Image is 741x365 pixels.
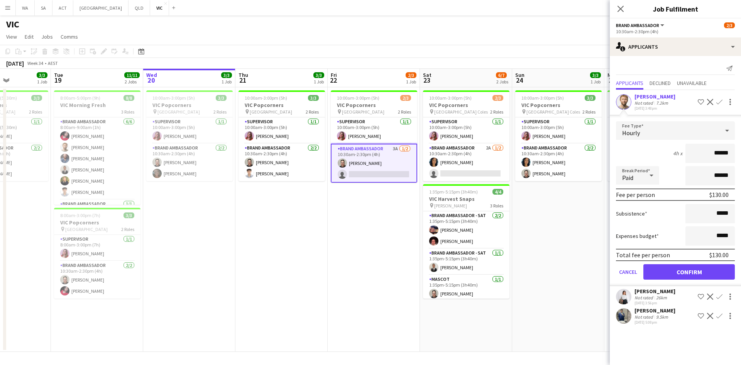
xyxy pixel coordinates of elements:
[610,4,741,14] h3: Job Fulfilment
[622,174,633,182] span: Paid
[423,90,509,181] div: 10:00am-3:00pm (5h)2/3VIC Popcorners [GEOGRAPHIC_DATA] Coles2 RolesSupervisor1/110:00am-3:00pm (5...
[585,95,596,101] span: 3/3
[590,79,601,85] div: 1 Job
[526,109,580,115] span: [GEOGRAPHIC_DATA] Coles
[634,307,675,314] div: [PERSON_NAME]
[146,90,233,181] div: 10:00am-3:00pm (5h)3/3VIC Popcorners [GEOGRAPHIC_DATA]2 RolesSupervisor1/110:00am-3:00pm (5h)[PER...
[331,117,417,144] app-card-role: Supervisor1/110:00am-3:00pm (5h)[PERSON_NAME]
[37,72,47,78] span: 3/3
[634,300,675,306] div: [DATE] 3:56pm
[314,79,324,85] div: 1 Job
[607,90,694,181] div: 10:00am-3:00pm (5h)0/3VIC Popcorners [GEOGRAPHIC_DATA]2 RolesSupervisor0/110:00am-3:00pm (5h) Bra...
[146,144,233,181] app-card-role: Brand Ambassador2/210:30am-2:30pm (4h)[PERSON_NAME][PERSON_NAME]
[25,33,34,40] span: Edit
[400,95,411,101] span: 2/3
[423,71,431,78] span: Sat
[53,76,63,85] span: 19
[152,95,195,101] span: 10:00am-3:00pm (5h)
[29,109,42,115] span: 2 Roles
[213,109,227,115] span: 2 Roles
[724,22,735,28] span: 2/3
[221,72,232,78] span: 3/3
[239,117,325,144] app-card-role: Supervisor1/110:00am-3:00pm (5h)[PERSON_NAME]
[146,102,233,109] h3: VIC Popcorners
[245,95,287,101] span: 10:00am-3:00pm (5h)
[330,76,337,85] span: 22
[124,72,140,78] span: 11/11
[35,0,52,15] button: SA
[6,59,24,67] div: [DATE]
[423,102,509,109] h3: VIC Popcorners
[616,22,659,28] span: Brand Ambassador
[125,79,139,85] div: 2 Jobs
[31,95,42,101] span: 3/3
[313,72,324,78] span: 3/3
[54,261,140,299] app-card-role: Brand Ambassador2/210:30am-2:30pm (4h)[PERSON_NAME][PERSON_NAME]
[54,219,140,226] h3: VIC Popcorners
[492,95,503,101] span: 2/3
[673,150,682,157] div: 4h x
[515,71,524,78] span: Sun
[655,100,670,106] div: 7.2km
[423,195,509,202] h3: VIC Harvest Snaps
[634,314,655,320] div: Not rated
[634,100,655,106] div: Not rated
[423,117,509,144] app-card-role: Supervisor1/110:00am-3:00pm (5h)[PERSON_NAME]
[60,95,100,101] span: 8:00am-5:00pm (9h)
[146,117,233,144] app-card-role: Supervisor1/110:00am-3:00pm (5h)[PERSON_NAME]
[145,76,157,85] span: 20
[54,235,140,261] app-card-role: Supervisor1/18:00am-3:00pm (7h)[PERSON_NAME]
[331,144,417,183] app-card-role: Brand Ambassador3A1/210:30am-2:30pm (4h)[PERSON_NAME]
[677,80,707,86] span: Unavailable
[655,314,670,320] div: 9.5km
[616,22,665,28] button: Brand Ambassador
[37,79,47,85] div: 1 Job
[610,37,741,56] div: Applicants
[515,117,602,144] app-card-role: Supervisor1/110:00am-3:00pm (5h)[PERSON_NAME]
[3,32,20,42] a: View
[514,76,524,85] span: 24
[121,109,134,115] span: 3 Roles
[634,320,675,325] div: [DATE] 5:08pm
[515,90,602,181] app-job-card: 10:00am-3:00pm (5h)3/3VIC Popcorners [GEOGRAPHIC_DATA] Coles2 RolesSupervisor1/110:00am-3:00pm (5...
[423,211,509,249] app-card-role: Brand Ambassador - SAT2/21:35pm-5:15pm (3h40m)[PERSON_NAME][PERSON_NAME]
[250,109,292,115] span: [GEOGRAPHIC_DATA]
[429,189,478,195] span: 1:35pm-5:15pm (3h40m)
[406,72,416,78] span: 2/3
[16,0,35,15] button: WA
[54,71,63,78] span: Tue
[709,251,729,259] div: $130.00
[129,0,150,15] button: QLD
[337,95,379,101] span: 10:00am-3:00pm (5h)
[54,102,140,109] h3: VIC Morning Fresh
[65,226,108,232] span: [GEOGRAPHIC_DATA]
[634,288,675,295] div: [PERSON_NAME]
[54,200,140,226] app-card-role: Brand Ambassador1/1
[398,109,411,115] span: 2 Roles
[239,90,325,181] app-job-card: 10:00am-3:00pm (5h)3/3VIC Popcorners [GEOGRAPHIC_DATA]2 RolesSupervisor1/110:00am-3:00pm (5h)[PER...
[239,102,325,109] h3: VIC Popcorners
[515,144,602,181] app-card-role: Brand Ambassador2/210:30am-2:30pm (4h)[PERSON_NAME][PERSON_NAME]
[616,233,659,239] label: Expenses budget
[616,210,647,217] label: Subsistence
[342,109,384,115] span: [GEOGRAPHIC_DATA]
[146,71,157,78] span: Wed
[423,184,509,299] app-job-card: 1:35pm-5:15pm (3h40m)4/4VIC Harvest Snaps [PERSON_NAME]3 RolesBrand Ambassador - SAT2/21:35pm-5:1...
[52,0,73,15] button: ACT
[123,95,134,101] span: 8/8
[41,33,53,40] span: Jobs
[423,275,509,301] app-card-role: Mascot1/11:35pm-5:15pm (3h40m)[PERSON_NAME]
[157,109,200,115] span: [GEOGRAPHIC_DATA]
[54,208,140,299] app-job-card: 8:00am-3:00pm (7h)3/3VIC Popcorners [GEOGRAPHIC_DATA]2 RolesSupervisor1/18:00am-3:00pm (7h)[PERSO...
[492,189,503,195] span: 4/4
[429,95,472,101] span: 10:00am-3:00pm (5h)
[121,226,134,232] span: 2 Roles
[54,117,140,200] app-card-role: Brand Ambassador6/68:00am-9:00am (1h)[PERSON_NAME][PERSON_NAME][PERSON_NAME][PERSON_NAME][PERSON_...
[582,109,596,115] span: 2 Roles
[434,109,488,115] span: [GEOGRAPHIC_DATA] Coles
[634,106,675,111] div: [DATE] 3:48pm
[650,80,671,86] span: Declined
[616,80,643,86] span: Applicants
